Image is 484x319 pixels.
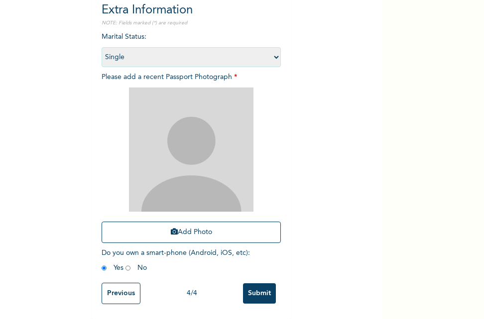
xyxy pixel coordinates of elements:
[102,74,281,248] span: Please add a recent Passport Photograph
[102,33,281,61] span: Marital Status :
[140,288,243,299] div: 4 / 4
[102,249,250,271] span: Do you own a smart-phone (Android, iOS, etc) : Yes No
[129,87,253,212] img: Crop
[102,1,281,19] h2: Extra Information
[243,283,276,304] input: Submit
[102,283,140,304] input: Previous
[102,19,281,27] p: NOTE: Fields marked (*) are required
[102,222,281,243] button: Add Photo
